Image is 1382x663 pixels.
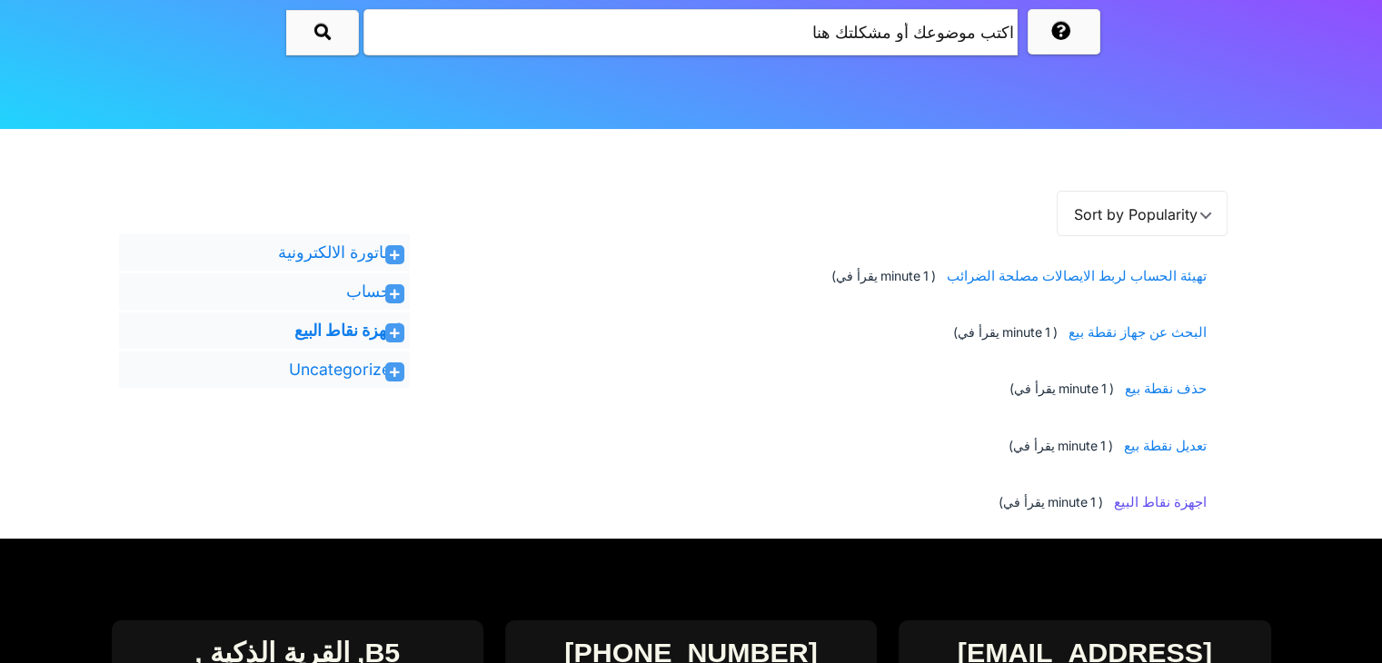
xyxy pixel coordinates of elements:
span: يقرأ في [1014,372,1056,406]
span: تهيئة الحساب لربط الايصالات مصلحة الضرائب [940,260,1207,293]
span: 1 [923,260,929,293]
span: 1 [1101,372,1107,406]
span: minute [1058,430,1098,463]
span: يقرأ في [1003,486,1045,520]
span: اجهزة نقاط البيع [1108,486,1207,520]
span: 1 [1045,316,1050,350]
span: ( ) [992,486,1103,520]
a: Uncategorized [289,359,401,381]
a: الفاتورة الالكترونية [278,242,401,263]
a: تعديل نقطة بيع [1118,429,1228,463]
a: تهيئة الحساب لربط الايصالات مصلحة الضرائب [940,259,1228,293]
a: اجهزة نقاط البيع [294,320,401,341]
a: حذف نقطة بيع [1119,371,1228,406]
span: ( ) [1003,372,1114,406]
span: minute [880,260,920,293]
span: minute [1002,316,1042,350]
span: ( ) [947,316,1058,350]
a: الحساب [346,281,401,302]
span: يقرأ في [836,260,878,293]
span: Sort by Popularity [1074,192,1198,237]
span: ( ) [1002,430,1113,463]
span: يقرأ في [1013,430,1055,463]
span: minute [1048,486,1088,520]
a: اجهزة نقاط البيع [1108,485,1228,520]
span: يقرأ في [958,316,999,350]
span: 1 [1100,430,1106,463]
span: تعديل نقطة بيع [1118,430,1207,463]
span: حذف نقطة بيع [1119,372,1207,406]
span: البحث عن جهاز نقطة بيع [1062,316,1207,350]
span: 1 [1090,486,1096,520]
input: search-query [363,9,1018,55]
a: البحث عن جهاز نقطة بيع [1062,315,1228,350]
span: minute [1059,372,1099,406]
span: ( ) [825,260,936,293]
